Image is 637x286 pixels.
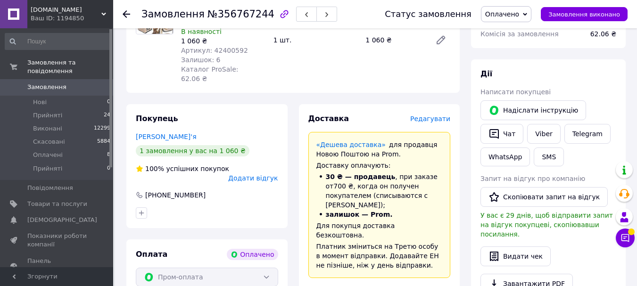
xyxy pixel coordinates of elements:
[541,7,628,21] button: Замовлення виконано
[410,115,450,123] span: Редагувати
[136,164,229,173] div: успішних покупок
[316,242,443,270] div: Платник зміниться на Третю особу в момент відправки. Додавайте ЕН не пізніше, ніж у день відправки.
[326,211,393,218] span: залишок — Prom.
[480,124,523,144] button: Чат
[27,58,113,75] span: Замовлення та повідомлення
[107,164,110,173] span: 0
[308,114,349,123] span: Доставка
[33,111,62,120] span: Прийняті
[181,47,248,54] span: Артикул: 42400592
[316,221,443,240] div: Для покупця доставка безкоштовна.
[480,147,530,166] a: WhatsApp
[27,232,87,249] span: Показники роботи компанії
[480,69,492,78] span: Дії
[33,164,62,173] span: Прийняті
[316,161,443,170] div: Доставку оплачують:
[480,88,551,96] span: Написати покупцеві
[136,133,197,140] a: [PERSON_NAME]'я
[534,147,564,166] button: SMS
[136,250,167,259] span: Оплата
[316,141,386,148] a: «Дешева доставка»
[31,6,101,14] span: Tehnolyuks.com.ua
[97,138,110,146] span: 5884
[181,28,222,35] span: В наявності
[33,138,65,146] span: Скасовані
[27,257,87,274] span: Панель управління
[480,100,586,120] button: Надіслати інструкцію
[27,83,66,91] span: Замовлення
[270,33,362,47] div: 1 шт.
[227,249,278,260] div: Оплачено
[616,229,635,247] button: Чат з покупцем
[181,36,266,46] div: 1 060 ₴
[136,114,178,123] span: Покупець
[27,216,97,224] span: [DEMOGRAPHIC_DATA]
[480,187,608,207] button: Скопіювати запит на відгук
[27,200,87,208] span: Товари та послуги
[107,98,110,106] span: 0
[181,65,238,82] span: Каталог ProSale: 62.06 ₴
[104,111,110,120] span: 24
[480,175,585,182] span: Запит на відгук про компанію
[480,246,551,266] button: Видати чек
[145,165,164,172] span: 100%
[548,11,620,18] span: Замовлення виконано
[181,56,221,64] span: Залишок: 6
[564,124,611,144] a: Telegram
[27,184,73,192] span: Повідомлення
[480,30,559,38] span: Комісія за замовлення
[136,145,249,156] div: 1 замовлення у вас на 1 060 ₴
[326,173,396,180] span: 30 ₴ — продавець
[107,151,110,159] span: 8
[228,174,278,182] span: Додати відгук
[362,33,428,47] div: 1 060 ₴
[123,9,130,19] div: Повернутися назад
[141,8,205,20] span: Замовлення
[316,140,443,159] div: для продавця Новою Поштою на Prom.
[31,14,113,23] div: Ваш ID: 1194850
[316,172,443,210] li: , при заказе от 700 ₴ , когда он получен покупателем (списываются с [PERSON_NAME]);
[485,10,519,18] span: Оплачено
[144,190,207,200] div: [PHONE_NUMBER]
[385,9,472,19] div: Статус замовлення
[5,33,111,50] input: Пошук
[33,98,47,106] span: Нові
[431,31,450,49] a: Редагувати
[94,124,110,133] span: 12299
[590,30,616,38] span: 62.06 ₴
[527,124,560,144] a: Viber
[33,151,63,159] span: Оплачені
[33,124,62,133] span: Виконані
[480,212,613,238] span: У вас є 29 днів, щоб відправити запит на відгук покупцеві, скопіювавши посилання.
[207,8,274,20] span: №356767244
